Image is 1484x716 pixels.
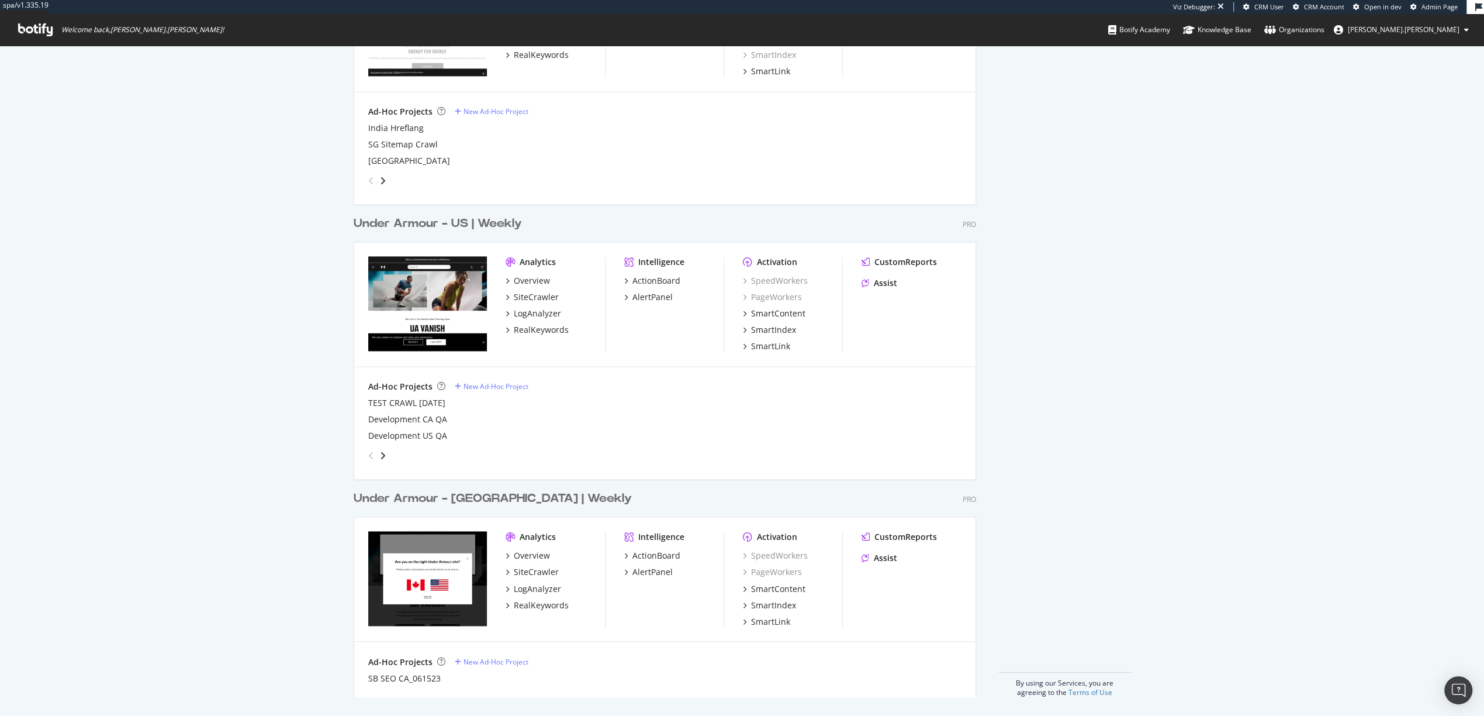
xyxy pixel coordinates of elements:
[1068,687,1112,697] a: Terms of Use
[368,430,447,442] a: Development US QA
[514,550,550,562] div: Overview
[874,531,937,543] div: CustomReports
[368,656,433,667] div: Ad-Hoc Projects
[1183,24,1251,36] div: Knowledge Base
[1410,2,1458,12] a: Admin Page
[1364,2,1402,11] span: Open in dev
[1421,2,1458,11] span: Admin Page
[751,615,790,627] div: SmartLink
[862,277,897,289] a: Assist
[455,656,528,666] a: New Ad-Hoc Project
[506,583,561,594] a: LogAnalyzer
[506,550,550,562] a: Overview
[624,550,680,562] a: ActionBoard
[632,550,680,562] div: ActionBoard
[1254,2,1284,11] span: CRM User
[364,446,379,465] div: angle-left
[624,275,680,287] a: ActionBoard
[514,308,561,319] div: LogAnalyzer
[743,291,802,303] a: PageWorkers
[743,49,796,61] a: SmartIndex
[61,25,224,35] span: Welcome back, [PERSON_NAME].[PERSON_NAME] !
[632,291,673,303] div: AlertPanel
[743,550,808,562] a: SpeedWorkers
[632,566,673,578] div: AlertPanel
[1444,676,1472,704] div: Open Intercom Messenger
[514,49,569,61] div: RealKeywords
[520,256,556,268] div: Analytics
[379,175,387,187] div: angle-right
[1353,2,1402,12] a: Open in dev
[638,256,684,268] div: Intelligence
[874,277,897,289] div: Assist
[506,599,569,611] a: RealKeywords
[514,599,569,611] div: RealKeywords
[455,106,528,116] a: New Ad-Hoc Project
[514,291,559,303] div: SiteCrawler
[1183,14,1251,46] a: Knowledge Base
[743,615,790,627] a: SmartLink
[1324,20,1478,39] button: [PERSON_NAME].[PERSON_NAME]
[1243,2,1284,12] a: CRM User
[632,275,680,287] div: ActionBoard
[757,531,797,543] div: Activation
[963,219,976,229] div: Pro
[963,494,976,504] div: Pro
[751,66,790,77] div: SmartLink
[520,531,556,543] div: Analytics
[743,599,796,611] a: SmartIndex
[514,324,569,336] div: RealKeywords
[506,566,559,578] a: SiteCrawler
[1348,25,1459,35] span: ryan.flanagan
[354,215,522,232] div: Under Armour - US | Weekly
[368,106,433,118] div: Ad-Hoc Projects
[751,324,796,336] div: SmartIndex
[743,340,790,352] a: SmartLink
[368,155,450,167] a: [GEOGRAPHIC_DATA]
[1264,24,1324,36] div: Organizations
[874,256,937,268] div: CustomReports
[514,275,550,287] div: Overview
[862,531,937,543] a: CustomReports
[354,490,632,507] div: Under Armour - [GEOGRAPHIC_DATA] | Weekly
[368,397,445,409] a: TEST CRAWL [DATE]
[1108,24,1170,36] div: Botify Academy
[751,308,805,319] div: SmartContent
[862,552,897,564] a: Assist
[999,672,1131,697] div: By using our Services, you are agreeing to the
[368,122,424,134] div: India Hreflang
[1108,14,1170,46] a: Botify Academy
[514,566,559,578] div: SiteCrawler
[743,308,805,319] a: SmartContent
[368,139,438,150] a: SG Sitemap Crawl
[624,566,673,578] a: AlertPanel
[751,599,796,611] div: SmartIndex
[743,324,796,336] a: SmartIndex
[506,308,561,319] a: LogAnalyzer
[743,275,808,287] a: SpeedWorkers
[455,381,528,391] a: New Ad-Hoc Project
[368,256,487,351] img: www.underarmour.com/en-us
[1173,2,1215,12] div: Viz Debugger:
[364,171,379,190] div: angle-left
[743,66,790,77] a: SmartLink
[1304,2,1344,11] span: CRM Account
[751,340,790,352] div: SmartLink
[862,256,937,268] a: CustomReports
[463,106,528,116] div: New Ad-Hoc Project
[368,414,447,425] a: Development CA QA
[874,552,897,564] div: Assist
[743,566,802,578] a: PageWorkers
[368,672,441,684] a: SB SEO CA_061523
[751,583,805,594] div: SmartContent
[463,381,528,391] div: New Ad-Hoc Project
